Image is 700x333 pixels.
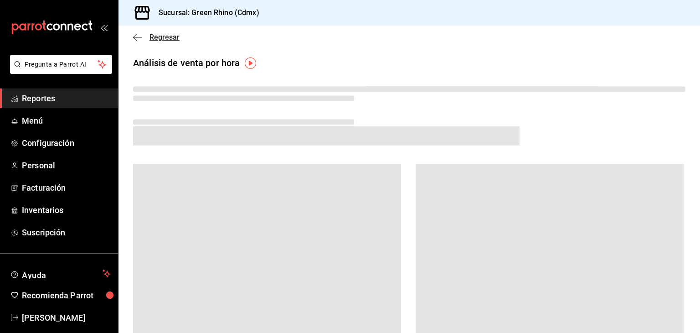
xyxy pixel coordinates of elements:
span: Pregunta a Parrot AI [25,60,98,69]
h3: Sucursal: Green Rhino (Cdmx) [151,7,259,18]
span: Configuración [22,137,111,149]
span: Facturación [22,182,111,194]
span: Personal [22,159,111,172]
span: Suscripción [22,226,111,239]
a: Pregunta a Parrot AI [6,66,112,76]
img: Tooltip marker [245,57,256,69]
button: open_drawer_menu [100,24,108,31]
button: Pregunta a Parrot AI [10,55,112,74]
span: Inventarios [22,204,111,216]
div: Análisis de venta por hora [133,56,240,70]
span: Reportes [22,92,111,104]
span: Recomienda Parrot [22,289,111,302]
button: Regresar [133,33,180,42]
span: [PERSON_NAME] [22,312,111,324]
span: Regresar [149,33,180,42]
span: Ayuda [22,268,99,279]
span: Menú [22,114,111,127]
